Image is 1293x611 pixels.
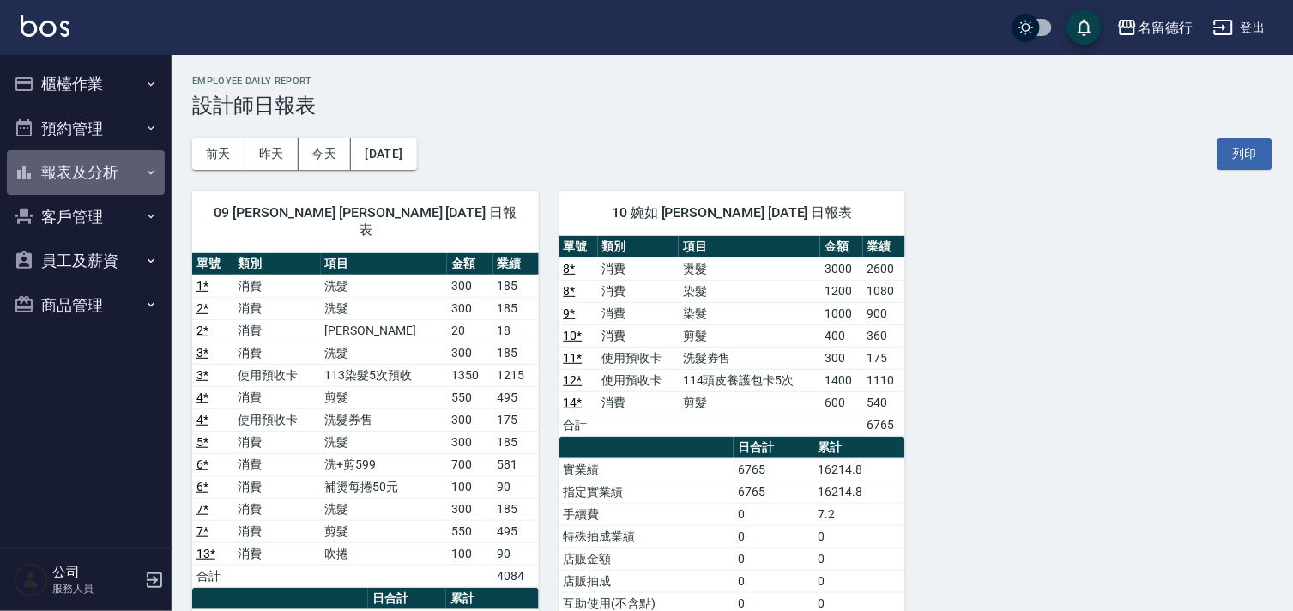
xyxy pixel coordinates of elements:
[679,302,820,324] td: 染髮
[820,347,863,369] td: 300
[192,565,233,587] td: 合計
[813,525,905,547] td: 0
[820,236,863,258] th: 金額
[321,275,448,297] td: 洗髮
[679,257,820,280] td: 燙髮
[679,391,820,414] td: 剪髮
[447,386,492,408] td: 550
[447,453,492,475] td: 700
[813,503,905,525] td: 7.2
[598,347,679,369] td: 使用預收卡
[233,253,320,275] th: 類別
[598,302,679,324] td: 消費
[321,253,448,275] th: 項目
[813,437,905,459] th: 累計
[192,94,1272,118] h3: 設計師日報表
[559,525,734,547] td: 特殊抽成業績
[233,319,320,342] td: 消費
[493,542,539,565] td: 90
[1206,12,1272,44] button: 登出
[321,475,448,498] td: 補燙每捲50元
[447,408,492,431] td: 300
[813,547,905,570] td: 0
[447,520,492,542] td: 550
[447,253,492,275] th: 金額
[447,542,492,565] td: 100
[598,391,679,414] td: 消費
[321,431,448,453] td: 洗髮
[233,542,320,565] td: 消費
[21,15,69,37] img: Logo
[863,280,906,302] td: 1080
[734,481,813,503] td: 6765
[321,364,448,386] td: 113染髮5次預收
[734,525,813,547] td: 0
[233,498,320,520] td: 消費
[233,275,320,297] td: 消費
[233,386,320,408] td: 消費
[598,369,679,391] td: 使用預收卡
[447,431,492,453] td: 300
[233,342,320,364] td: 消費
[446,588,539,610] th: 累計
[679,236,820,258] th: 項目
[7,150,165,195] button: 報表及分析
[559,570,734,592] td: 店販抽成
[52,564,140,581] h5: 公司
[820,369,863,391] td: 1400
[734,503,813,525] td: 0
[559,236,906,437] table: a dense table
[820,280,863,302] td: 1200
[447,475,492,498] td: 100
[820,257,863,280] td: 3000
[192,138,245,170] button: 前天
[7,239,165,283] button: 員工及薪資
[493,364,539,386] td: 1215
[598,324,679,347] td: 消費
[351,138,416,170] button: [DATE]
[447,275,492,297] td: 300
[493,386,539,408] td: 495
[493,319,539,342] td: 18
[7,195,165,239] button: 客戶管理
[734,437,813,459] th: 日合計
[493,275,539,297] td: 185
[813,481,905,503] td: 16214.8
[233,364,320,386] td: 使用預收卡
[7,62,165,106] button: 櫃檯作業
[493,498,539,520] td: 185
[447,364,492,386] td: 1350
[559,236,598,258] th: 單號
[820,391,863,414] td: 600
[559,547,734,570] td: 店販金額
[7,106,165,151] button: 預約管理
[734,570,813,592] td: 0
[559,481,734,503] td: 指定實業績
[1110,10,1199,45] button: 名留德行
[679,369,820,391] td: 114頭皮養護包卡5次
[321,319,448,342] td: [PERSON_NAME]
[321,342,448,364] td: 洗髮
[299,138,352,170] button: 今天
[447,319,492,342] td: 20
[1067,10,1102,45] button: save
[863,369,906,391] td: 1110
[863,302,906,324] td: 900
[493,565,539,587] td: 4084
[679,347,820,369] td: 洗髮券售
[820,302,863,324] td: 1000
[493,475,539,498] td: 90
[679,324,820,347] td: 剪髮
[192,253,233,275] th: 單號
[493,297,539,319] td: 185
[559,458,734,481] td: 實業績
[233,475,320,498] td: 消費
[1217,138,1272,170] button: 列印
[321,408,448,431] td: 洗髮券售
[321,520,448,542] td: 剪髮
[321,498,448,520] td: 洗髮
[447,498,492,520] td: 300
[734,458,813,481] td: 6765
[192,76,1272,87] h2: Employee Daily Report
[213,204,518,239] span: 09 [PERSON_NAME] [PERSON_NAME] [DATE] 日報表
